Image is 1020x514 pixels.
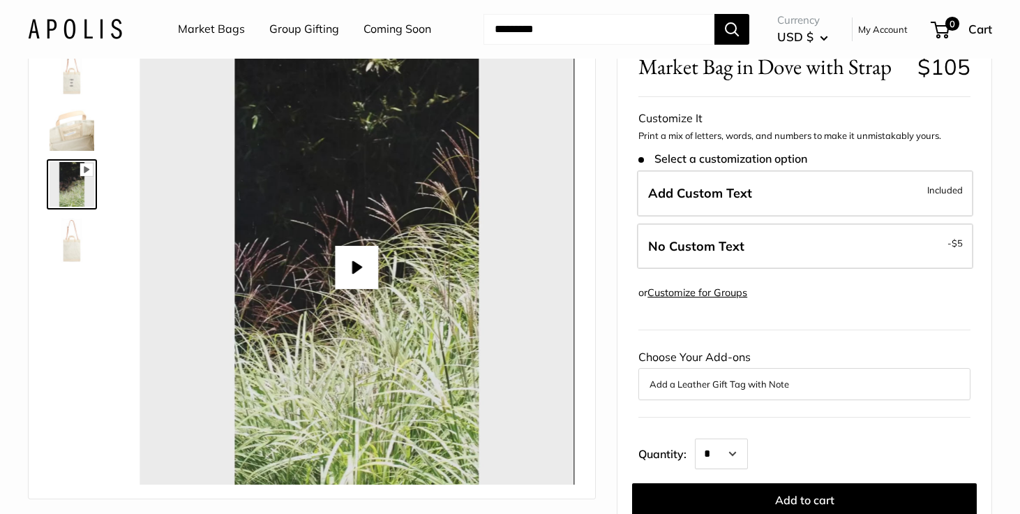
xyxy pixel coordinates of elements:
span: No Custom Text [648,238,744,254]
input: Search... [483,14,714,45]
img: Market Bag in Dove with Strap [50,106,94,151]
span: Add Custom Text [648,185,752,201]
div: or [638,284,747,302]
button: Add a Leather Gift Tag with Note [650,376,959,392]
img: Apolis [28,19,122,39]
button: Play [336,246,379,289]
a: My Account [858,21,908,38]
span: Currency [777,10,828,30]
img: Market Bag in Dove with Strap [50,162,94,207]
a: Group Gifting [269,19,339,40]
img: Market Bag in Dove with Strap [50,50,94,95]
label: Leave Blank [637,223,973,270]
span: $105 [917,53,970,80]
img: Market Bag in Dove with Strap [50,218,94,263]
span: $5 [952,237,963,249]
div: Customize It [638,108,970,129]
a: Market Bags [178,19,245,40]
span: 0 [945,17,959,31]
label: Quantity: [638,434,695,469]
span: - [947,235,963,251]
span: Included [927,182,963,198]
span: USD $ [777,29,813,44]
a: Market Bag in Dove with Strap [47,215,97,265]
label: Add Custom Text [637,170,973,216]
p: Print a mix of letters, words, and numbers to make it unmistakably yours. [638,129,970,143]
button: USD $ [777,26,828,48]
span: Cart [968,22,992,36]
a: Market Bag in Dove with Strap [47,159,97,210]
span: Market Bag in Dove with Strap [638,54,906,80]
span: Select a customization option [638,152,807,166]
div: Choose Your Add-ons [638,347,970,400]
a: 0 Cart [932,18,992,41]
a: Market Bag in Dove with Strap [47,103,97,154]
a: Coming Soon [363,19,431,40]
a: Market Bag in Dove with Strap [47,47,97,98]
a: Customize for Groups [647,286,747,299]
button: Search [714,14,749,45]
